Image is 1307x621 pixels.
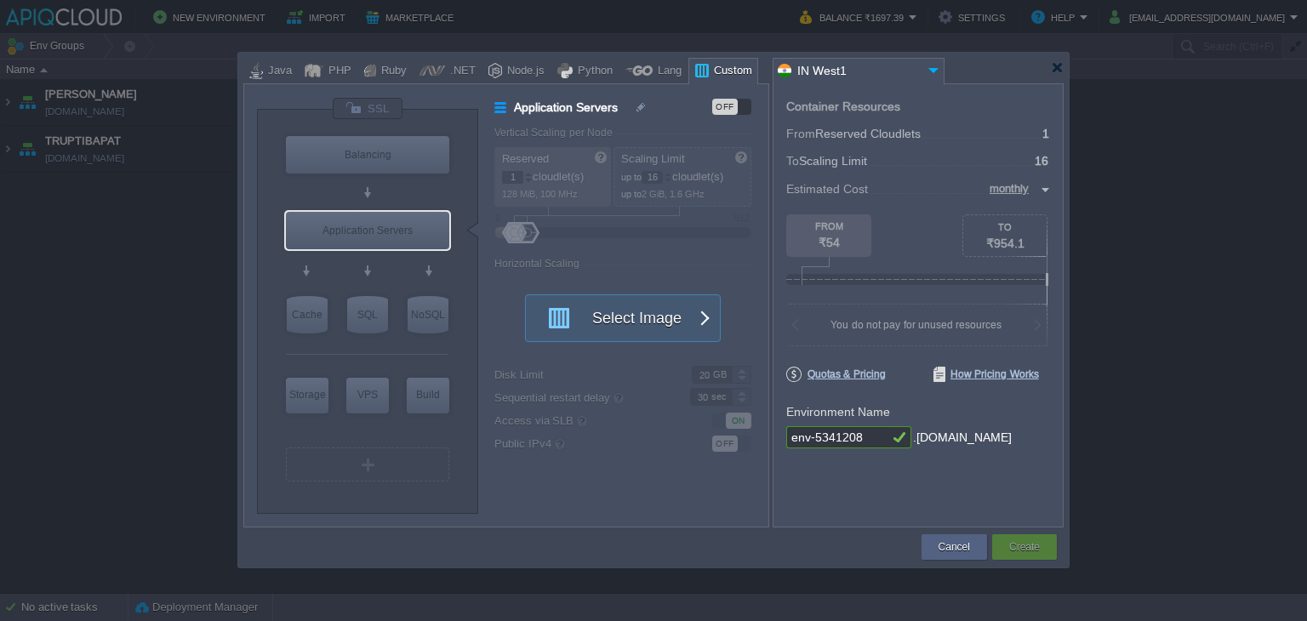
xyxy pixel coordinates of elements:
div: SQL [347,296,388,333]
div: Node.js [502,59,545,84]
button: Cancel [939,538,970,555]
div: VPS [346,378,389,412]
div: Lang [653,59,682,84]
div: NoSQL Databases [408,296,448,333]
div: SQL Databases [347,296,388,333]
div: .[DOMAIN_NAME] [913,426,1012,449]
div: Cache [287,296,328,333]
span: How Pricing Works [933,367,1039,382]
div: .NET [445,59,476,84]
div: Elastic VPS [346,378,389,413]
div: Create New Layer [286,447,449,481]
div: Storage Containers [286,378,328,413]
div: Balancing [286,136,449,174]
div: Build [407,378,449,412]
div: OFF [712,99,738,115]
div: Python [573,59,613,84]
div: Storage [286,378,328,412]
button: Select Image [537,295,690,341]
div: NoSQL [408,296,448,333]
button: Create [1009,538,1040,555]
div: Container Resources [786,100,900,113]
div: Application Servers [286,212,449,249]
span: Quotas & Pricing [786,367,886,382]
div: PHP [323,59,351,84]
div: Build Node [407,378,449,413]
div: Java [263,59,292,84]
div: Ruby [376,59,407,84]
div: Custom [709,59,752,84]
div: Load Balancer [286,136,449,174]
label: Environment Name [786,405,890,419]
